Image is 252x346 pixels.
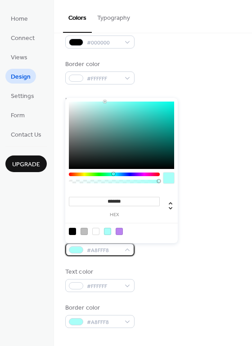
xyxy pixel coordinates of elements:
[92,228,99,235] div: rgb(255, 255, 255)
[5,88,40,103] a: Settings
[69,228,76,235] div: rgb(0, 0, 0)
[87,318,120,327] span: #A8FFF8
[5,69,36,84] a: Design
[11,53,27,62] span: Views
[87,246,120,255] span: #A8FFF8
[65,303,133,313] div: Border color
[11,72,31,82] span: Design
[5,11,33,26] a: Home
[116,228,123,235] div: rgb(186, 131, 240)
[11,92,34,101] span: Settings
[87,38,120,48] span: #000000
[81,228,88,235] div: rgb(189, 189, 189)
[65,267,133,277] div: Text color
[12,160,40,169] span: Upgrade
[87,282,120,291] span: #FFFFFF
[11,130,41,140] span: Contact Us
[104,228,111,235] div: rgb(168, 255, 248)
[11,14,28,24] span: Home
[5,49,33,64] a: Views
[5,30,40,45] a: Connect
[65,96,133,105] div: Inner border color
[5,107,30,122] a: Form
[11,111,25,120] span: Form
[5,127,47,142] a: Contact Us
[69,213,160,217] label: hex
[87,74,120,84] span: #FFFFFF
[11,34,35,43] span: Connect
[65,60,133,69] div: Border color
[65,24,133,33] div: Text color
[5,155,47,172] button: Upgrade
